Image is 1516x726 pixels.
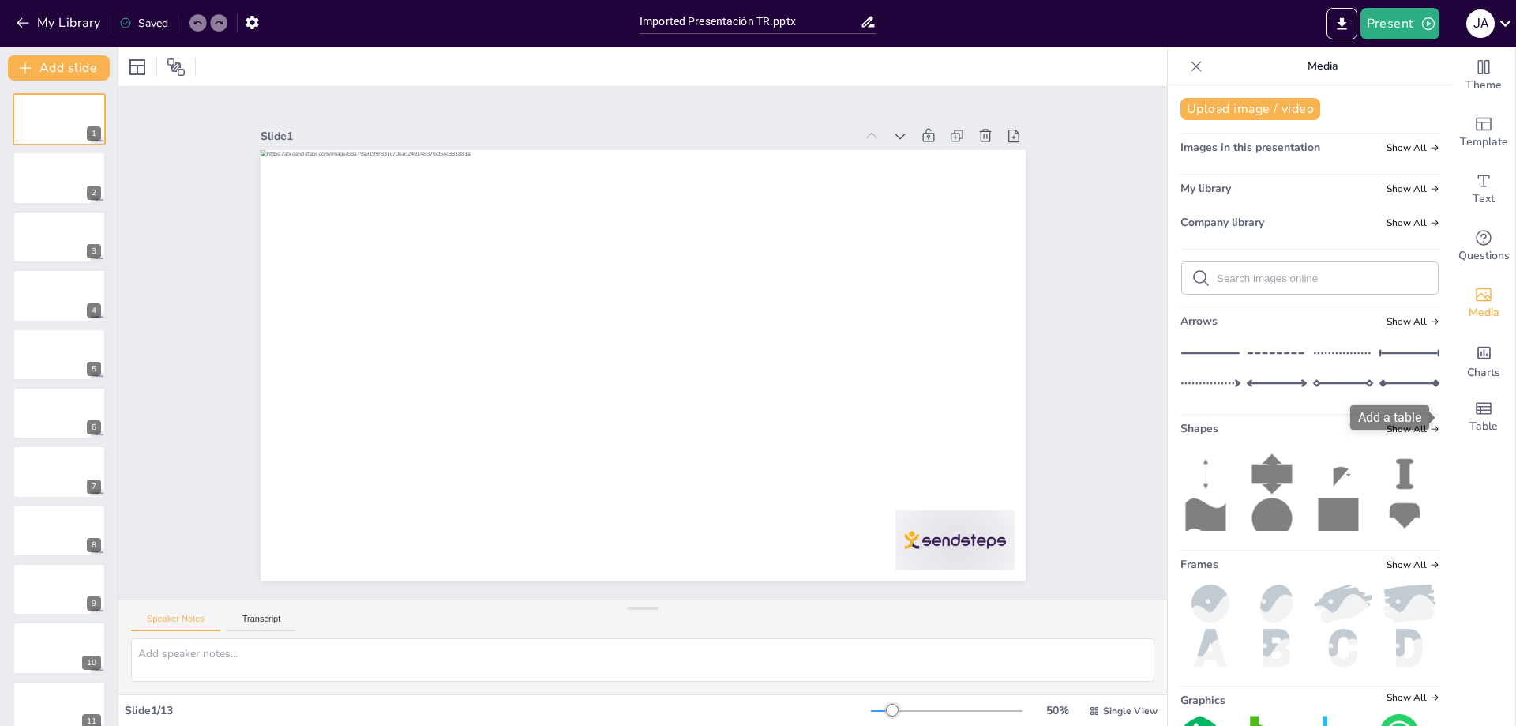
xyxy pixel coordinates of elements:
[1387,423,1439,434] span: Show all
[1180,98,1320,120] button: Upload image / video
[1387,559,1439,570] span: Show all
[1473,190,1495,208] span: Text
[13,446,106,498] div: 7
[13,387,106,439] div: 6
[1247,585,1307,623] img: oval.png
[167,58,186,77] span: Position
[1458,247,1510,265] span: Questions
[87,303,101,318] div: 4
[1452,275,1515,332] div: Add images, graphics, shapes or video
[119,16,168,31] div: Saved
[1180,140,1320,155] span: Images in this presentation
[13,152,106,204] div: 2
[87,480,101,494] div: 7
[1387,142,1439,153] span: Show all
[1038,703,1076,718] div: 50 %
[1180,629,1240,667] img: a.png
[125,55,150,80] div: Layout
[1452,218,1515,275] div: Get real-time input from your audience
[1452,389,1515,446] div: Add a table
[1387,217,1439,228] span: Show all
[13,269,106,322] div: 4
[1465,77,1502,94] span: Theme
[87,596,101,611] div: 9
[87,362,101,376] div: 5
[227,614,297,631] button: Transcript
[1379,629,1439,667] img: d.png
[1452,332,1515,389] div: Add charts and graphs
[1452,161,1515,218] div: Add text boxes
[1360,8,1439,39] button: Present
[87,186,101,200] div: 2
[1180,215,1264,230] span: Company library
[1180,181,1231,196] span: My library
[87,126,101,141] div: 1
[1247,629,1307,667] img: b.png
[125,703,871,718] div: Slide 1 / 13
[1350,405,1429,430] div: Add a table
[13,329,106,381] div: 5
[1460,134,1508,151] span: Template
[1180,421,1218,436] span: Shapes
[8,55,110,81] button: Add slide
[640,10,860,33] input: Insert title
[1180,314,1218,329] span: Arrows
[1469,304,1499,322] span: Media
[1180,585,1240,623] img: ball.png
[12,10,107,36] button: My Library
[13,93,106,145] div: 1
[1452,104,1515,161] div: Add ready made slides
[1326,8,1357,39] button: Export to PowerPoint
[1217,273,1428,284] input: Search images online
[1387,692,1439,703] span: Show all
[87,244,101,258] div: 3
[1469,418,1498,435] span: Table
[1180,557,1218,572] span: Frames
[13,563,106,615] div: 9
[1466,8,1495,39] button: J A
[1387,316,1439,327] span: Show all
[13,505,106,557] div: 8
[1209,47,1436,85] p: Media
[1387,183,1439,194] span: Show all
[82,656,101,670] div: 10
[1313,585,1373,623] img: paint2.png
[1313,629,1373,667] img: c.png
[87,538,101,552] div: 8
[1467,364,1500,382] span: Charts
[1466,9,1495,38] div: J A
[1452,47,1515,104] div: Change the overall theme
[1103,705,1158,717] span: Single View
[87,420,101,434] div: 6
[131,614,220,631] button: Speaker Notes
[1180,693,1225,708] span: Graphics
[680,151,1041,641] div: Slide 1
[13,211,106,263] div: 3
[13,622,106,674] div: 10
[1379,585,1439,623] img: paint.png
